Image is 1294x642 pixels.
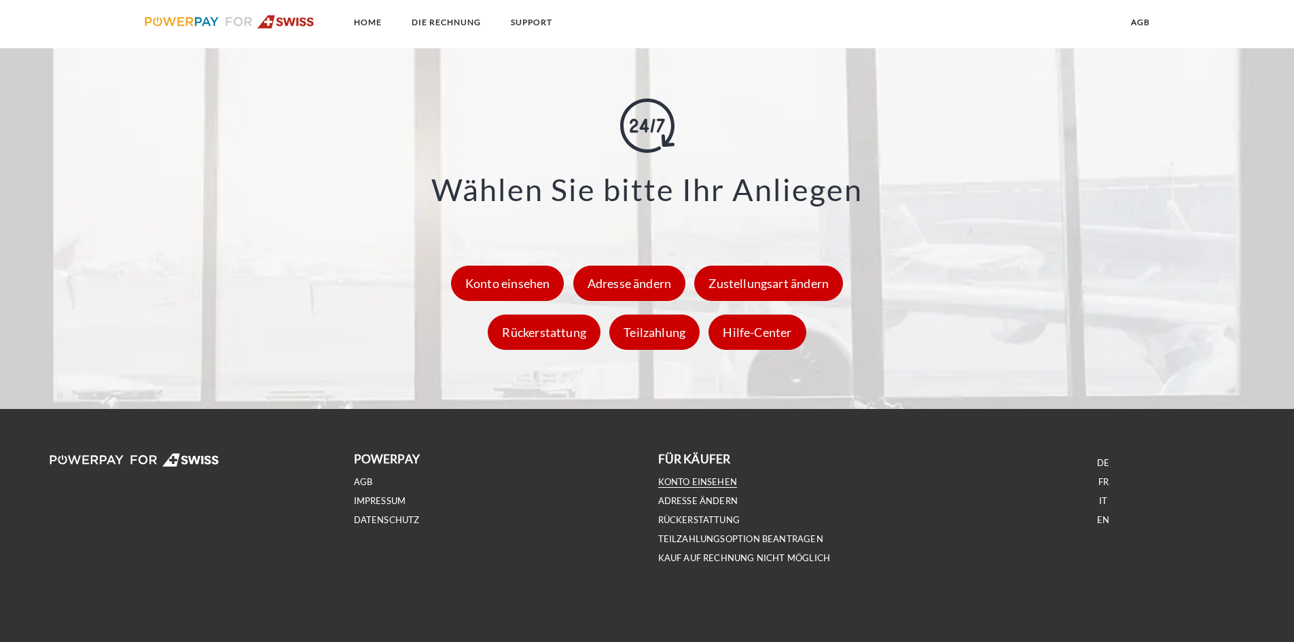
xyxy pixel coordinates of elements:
[658,533,823,545] a: Teilzahlungsoption beantragen
[451,266,564,301] div: Konto einsehen
[484,325,604,340] a: Rückerstattung
[705,325,809,340] a: Hilfe-Center
[658,452,731,466] b: FÜR KÄUFER
[658,495,738,507] a: Adresse ändern
[499,10,564,35] a: SUPPORT
[658,476,738,488] a: Konto einsehen
[1099,495,1107,507] a: IT
[1119,10,1162,35] a: agb
[342,10,393,35] a: Home
[573,266,686,301] div: Adresse ändern
[354,476,373,488] a: agb
[606,325,703,340] a: Teilzahlung
[609,315,700,350] div: Teilzahlung
[448,276,568,291] a: Konto einsehen
[145,15,315,29] img: logo-swiss.svg
[82,175,1212,205] h3: Wählen Sie bitte Ihr Anliegen
[354,495,406,507] a: IMPRESSUM
[50,453,220,467] img: logo-swiss-white.svg
[488,315,600,350] div: Rückerstattung
[570,276,689,291] a: Adresse ändern
[691,276,846,291] a: Zustellungsart ändern
[708,315,806,350] div: Hilfe-Center
[1097,514,1109,526] a: EN
[658,552,831,564] a: Kauf auf Rechnung nicht möglich
[1098,476,1109,488] a: FR
[658,514,740,526] a: Rückerstattung
[620,99,675,153] img: online-shopping.svg
[1097,457,1109,469] a: DE
[354,514,420,526] a: DATENSCHUTZ
[354,452,420,466] b: POWERPAY
[694,266,843,301] div: Zustellungsart ändern
[400,10,492,35] a: DIE RECHNUNG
